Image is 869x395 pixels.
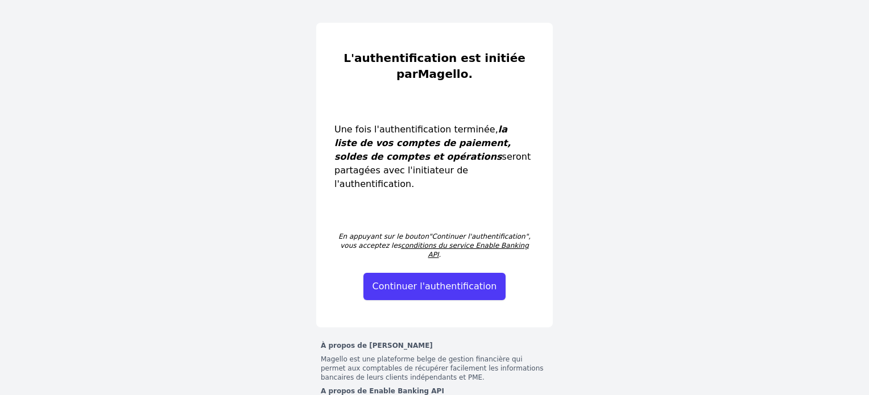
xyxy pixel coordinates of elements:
span: En appuyant sur le bouton , vous acceptez les . [316,232,553,259]
button: Continuer l'authentification [363,273,506,300]
em: la liste de vos comptes de paiement, soldes de comptes et opérations [334,124,511,162]
a: conditions du service Enable Banking API [401,242,529,259]
strong: A propos de Enable Banking API [321,387,444,395]
p: Magello est une plateforme belge de gestion financière qui permet aux comptables de récupérer fac... [321,355,548,382]
span: Une fois l'authentification terminée, seront partagées avec l'initiateur de l'authentification. [316,123,551,191]
strong: Magello [418,67,469,81]
span: L'authentification est initiée par . [316,50,553,82]
span: "Continuer l'authentification" [429,232,528,240]
strong: À propos de [PERSON_NAME] [321,341,548,350]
